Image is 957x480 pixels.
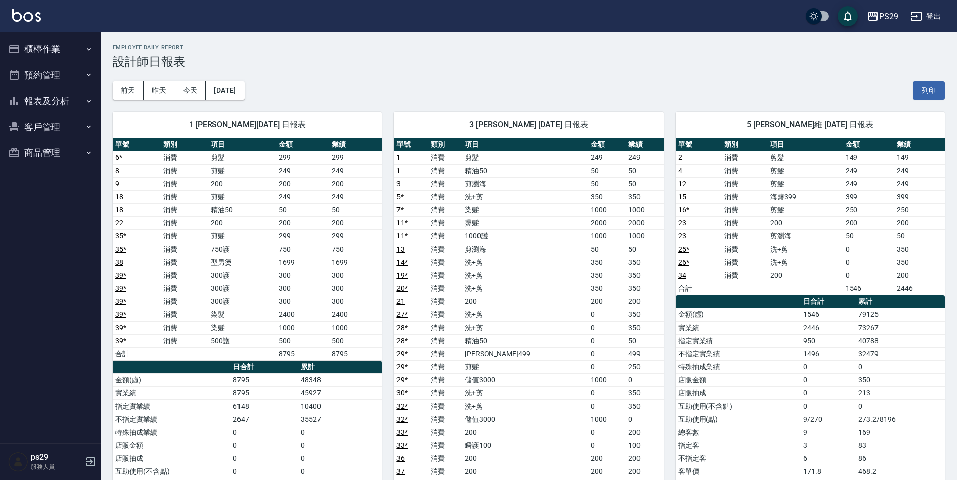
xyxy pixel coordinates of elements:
[588,295,626,308] td: 200
[722,151,768,164] td: 消費
[276,282,329,295] td: 300
[588,269,626,282] td: 350
[722,164,768,177] td: 消費
[208,269,276,282] td: 300護
[276,151,329,164] td: 299
[894,138,945,151] th: 業績
[428,373,462,386] td: 消費
[626,321,664,334] td: 350
[4,36,97,62] button: 櫃檯作業
[208,295,276,308] td: 300護
[428,413,462,426] td: 消費
[462,321,588,334] td: 洗+剪
[843,256,894,269] td: 0
[394,138,428,151] th: 單號
[843,216,894,229] td: 200
[688,120,933,130] span: 5 [PERSON_NAME]維 [DATE] 日報表
[768,216,843,229] td: 200
[113,373,230,386] td: 金額(虛)
[208,334,276,347] td: 500護
[329,138,382,151] th: 業績
[8,452,28,472] img: Person
[428,190,462,203] td: 消費
[329,190,382,203] td: 249
[626,229,664,243] td: 1000
[208,229,276,243] td: 剪髮
[31,452,82,462] h5: ps29
[113,386,230,399] td: 實業績
[856,413,945,426] td: 273.2/8196
[298,373,382,386] td: 48348
[863,6,902,27] button: PS29
[113,138,382,361] table: a dense table
[230,361,298,374] th: 日合計
[329,177,382,190] td: 200
[801,308,856,321] td: 1546
[462,190,588,203] td: 洗+剪
[329,334,382,347] td: 500
[894,151,945,164] td: 149
[588,177,626,190] td: 50
[161,229,208,243] td: 消費
[428,334,462,347] td: 消費
[12,9,41,22] img: Logo
[462,386,588,399] td: 洗+剪
[208,138,276,151] th: 項目
[856,360,945,373] td: 0
[329,151,382,164] td: 299
[462,295,588,308] td: 200
[329,256,382,269] td: 1699
[722,229,768,243] td: 消費
[161,282,208,295] td: 消費
[208,164,276,177] td: 剪髮
[856,373,945,386] td: 350
[676,347,801,360] td: 不指定實業績
[626,243,664,256] td: 50
[768,269,843,282] td: 200
[722,243,768,256] td: 消費
[588,373,626,386] td: 1000
[879,10,898,23] div: PS29
[396,167,401,175] a: 1
[329,282,382,295] td: 300
[678,180,686,188] a: 12
[626,347,664,360] td: 499
[329,321,382,334] td: 1000
[843,164,894,177] td: 249
[462,164,588,177] td: 精油50
[626,308,664,321] td: 350
[175,81,206,100] button: 今天
[894,164,945,177] td: 249
[626,256,664,269] td: 350
[329,308,382,321] td: 2400
[768,203,843,216] td: 剪髮
[161,190,208,203] td: 消費
[462,203,588,216] td: 染髮
[428,426,462,439] td: 消費
[329,216,382,229] td: 200
[626,164,664,177] td: 50
[428,269,462,282] td: 消費
[4,88,97,114] button: 報表及分析
[588,321,626,334] td: 0
[161,269,208,282] td: 消費
[462,334,588,347] td: 精油50
[462,360,588,373] td: 剪髮
[462,399,588,413] td: 洗+剪
[298,386,382,399] td: 45927
[161,295,208,308] td: 消費
[676,373,801,386] td: 店販金額
[115,219,123,227] a: 22
[678,193,686,201] a: 15
[161,177,208,190] td: 消費
[588,282,626,295] td: 350
[768,164,843,177] td: 剪髮
[161,334,208,347] td: 消費
[462,151,588,164] td: 剪髮
[856,347,945,360] td: 32479
[329,229,382,243] td: 299
[125,120,370,130] span: 1 [PERSON_NAME][DATE] 日報表
[894,256,945,269] td: 350
[894,243,945,256] td: 350
[626,190,664,203] td: 350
